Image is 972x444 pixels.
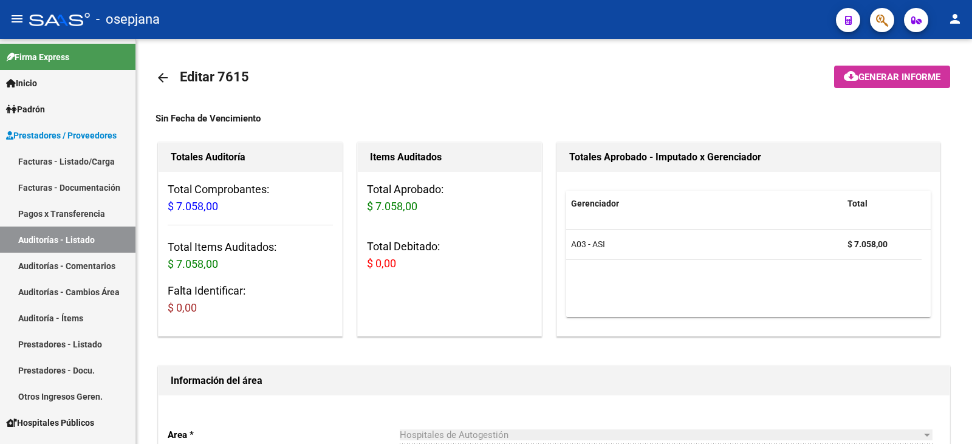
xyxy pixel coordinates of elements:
span: Generar informe [858,72,940,83]
div: Sin Fecha de Vencimiento [156,112,953,125]
span: $ 7.058,00 [367,200,417,213]
span: $ 7.058,00 [168,200,218,213]
span: Hospitales Públicos [6,416,94,429]
button: Generar informe [834,66,950,88]
mat-icon: cloud_download [844,69,858,83]
h1: Información del área [171,371,937,391]
span: $ 0,00 [367,257,396,270]
span: Prestadores / Proveedores [6,129,117,142]
iframe: Intercom live chat [931,403,960,432]
h3: Total Items Auditados: [168,239,333,273]
span: $ 0,00 [168,301,197,314]
span: Editar 7615 [180,69,249,84]
h1: Totales Aprobado - Imputado x Gerenciador [569,148,928,167]
h1: Items Auditados [370,148,529,167]
h3: Total Aprobado: [367,181,532,215]
span: Total [847,199,868,208]
mat-icon: person [948,12,962,26]
p: Area * [168,428,400,442]
h3: Falta Identificar: [168,282,333,316]
span: Firma Express [6,50,69,64]
mat-icon: menu [10,12,24,26]
h3: Total Comprobantes: [168,181,333,215]
span: Padrón [6,103,45,116]
datatable-header-cell: Total [843,191,922,217]
span: Gerenciador [571,199,619,208]
datatable-header-cell: Gerenciador [566,191,843,217]
span: Hospitales de Autogestión [400,429,508,440]
span: A03 - ASI [571,239,605,249]
h1: Totales Auditoría [171,148,330,167]
mat-icon: arrow_back [156,70,170,85]
span: $ 7.058,00 [168,258,218,270]
span: Inicio [6,77,37,90]
span: - osepjana [96,6,160,33]
h3: Total Debitado: [367,238,532,272]
strong: $ 7.058,00 [847,239,888,249]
